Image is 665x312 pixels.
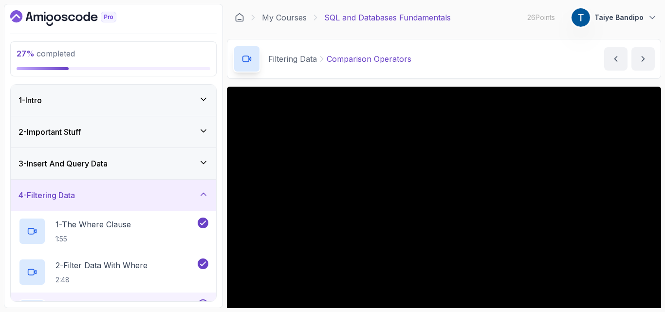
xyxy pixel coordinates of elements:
[18,126,81,138] h3: 2 - Important Stuff
[55,300,148,312] p: 3 - Comparison Operators
[10,10,139,26] a: Dashboard
[11,85,216,116] button: 1-Intro
[55,275,148,285] p: 2:48
[631,47,655,71] button: next content
[572,8,590,27] img: user profile image
[11,116,216,147] button: 2-Important Stuff
[11,148,216,179] button: 3-Insert And Query Data
[235,13,244,22] a: Dashboard
[17,49,35,58] span: 27 %
[527,13,555,22] p: 26 Points
[55,259,148,271] p: 2 - Filter Data With Where
[262,12,307,23] a: My Courses
[327,53,411,65] p: Comparison Operators
[55,219,131,230] p: 1 - The Where Clause
[18,218,208,245] button: 1-The Where Clause1:55
[17,49,75,58] span: completed
[604,47,628,71] button: previous content
[55,234,131,244] p: 1:55
[11,180,216,211] button: 4-Filtering Data
[18,258,208,286] button: 2-Filter Data With Where2:48
[324,12,451,23] p: SQL and Databases Fundamentals
[18,158,108,169] h3: 3 - Insert And Query Data
[18,94,42,106] h3: 1 - Intro
[18,189,75,201] h3: 4 - Filtering Data
[594,13,644,22] p: Taiye Bandipo
[268,53,317,65] p: Filtering Data
[571,8,657,27] button: user profile imageTaiye Bandipo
